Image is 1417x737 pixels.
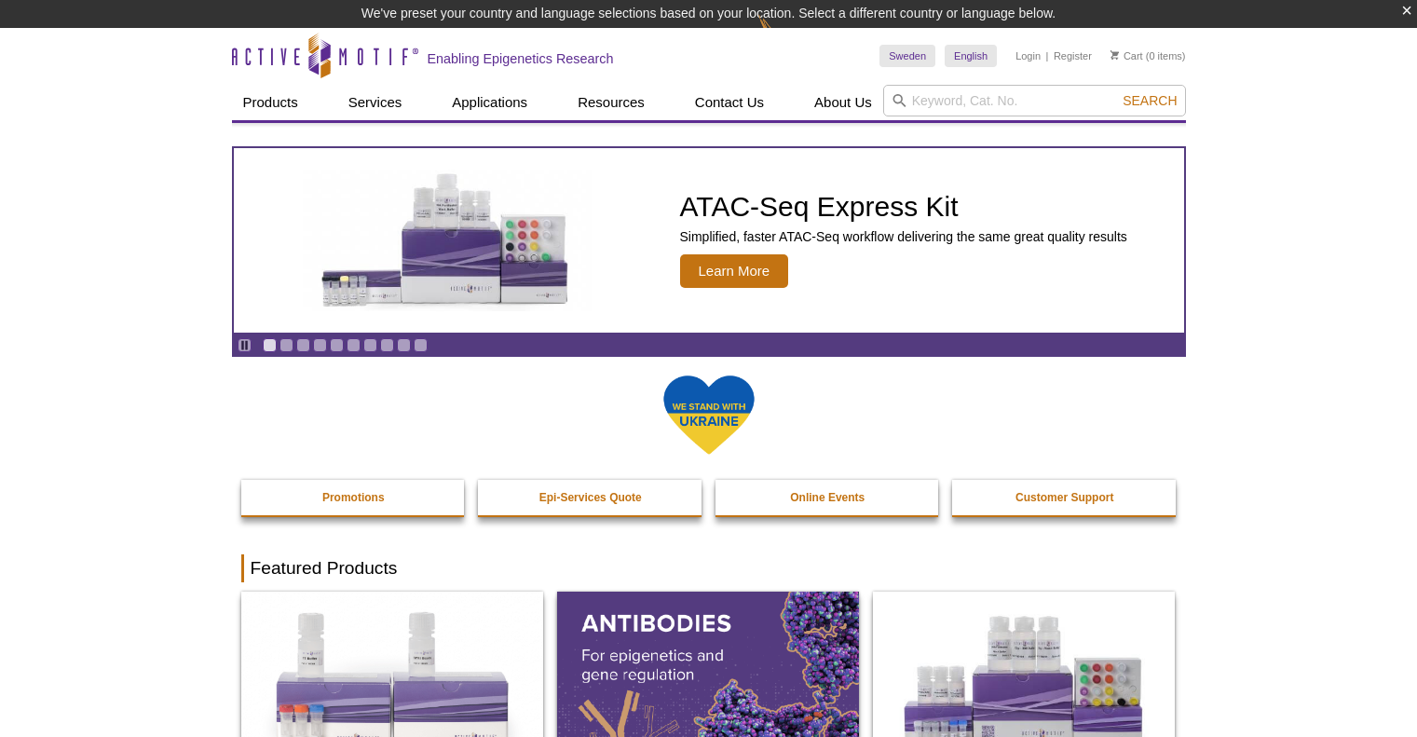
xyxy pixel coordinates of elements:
[539,491,642,504] strong: Epi-Services Quote
[234,148,1184,333] article: ATAC-Seq Express Kit
[1110,50,1119,60] img: Your Cart
[238,338,252,352] a: Toggle autoplay
[322,491,385,504] strong: Promotions
[684,85,775,120] a: Contact Us
[1015,49,1041,62] a: Login
[241,554,1177,582] h2: Featured Products
[380,338,394,352] a: Go to slide 8
[313,338,327,352] a: Go to slide 4
[803,85,883,120] a: About Us
[441,85,538,120] a: Applications
[566,85,656,120] a: Resources
[883,85,1186,116] input: Keyword, Cat. No.
[680,254,789,288] span: Learn More
[662,374,756,457] img: We Stand With Ukraine
[1046,45,1049,67] li: |
[337,85,414,120] a: Services
[347,338,361,352] a: Go to slide 6
[397,338,411,352] a: Go to slide 9
[232,85,309,120] a: Products
[414,338,428,352] a: Go to slide 10
[945,45,997,67] a: English
[478,480,703,515] a: Epi-Services Quote
[363,338,377,352] a: Go to slide 7
[758,14,808,58] img: Change Here
[1123,93,1177,108] span: Search
[952,480,1178,515] a: Customer Support
[296,338,310,352] a: Go to slide 3
[715,480,941,515] a: Online Events
[879,45,935,67] a: Sweden
[428,50,614,67] h2: Enabling Epigenetics Research
[241,480,467,515] a: Promotions
[293,170,601,311] img: ATAC-Seq Express Kit
[680,193,1127,221] h2: ATAC-Seq Express Kit
[1110,49,1143,62] a: Cart
[234,148,1184,333] a: ATAC-Seq Express Kit ATAC-Seq Express Kit Simplified, faster ATAC-Seq workflow delivering the sam...
[279,338,293,352] a: Go to slide 2
[263,338,277,352] a: Go to slide 1
[1110,45,1186,67] li: (0 items)
[330,338,344,352] a: Go to slide 5
[1117,92,1182,109] button: Search
[790,491,865,504] strong: Online Events
[1015,491,1113,504] strong: Customer Support
[1054,49,1092,62] a: Register
[680,228,1127,245] p: Simplified, faster ATAC-Seq workflow delivering the same great quality results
